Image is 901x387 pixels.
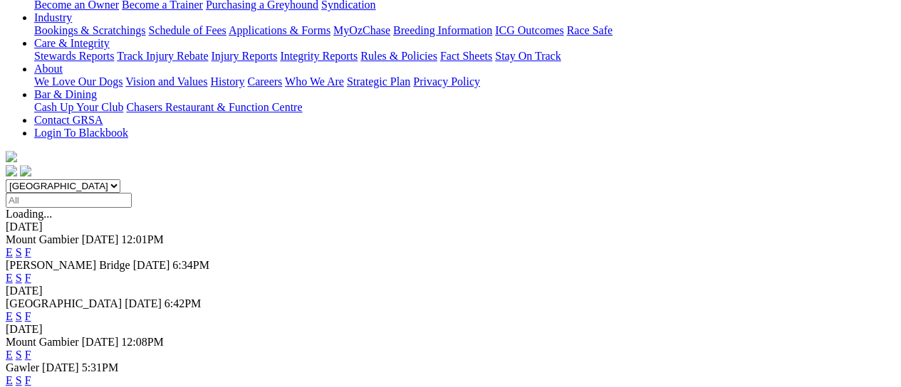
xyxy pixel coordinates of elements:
[6,272,13,284] a: E
[347,75,410,88] a: Strategic Plan
[6,374,13,386] a: E
[229,24,330,36] a: Applications & Forms
[566,24,612,36] a: Race Safe
[125,75,207,88] a: Vision and Values
[6,246,13,258] a: E
[42,361,79,373] span: [DATE]
[6,151,17,162] img: logo-grsa-white.png
[16,310,22,322] a: S
[6,259,130,271] span: [PERSON_NAME] Bridge
[34,101,123,113] a: Cash Up Your Club
[25,272,31,284] a: F
[6,285,895,297] div: [DATE]
[25,349,31,361] a: F
[34,63,63,75] a: About
[20,165,31,176] img: twitter.svg
[34,88,97,100] a: Bar & Dining
[34,37,110,49] a: Care & Integrity
[6,297,122,309] span: [GEOGRAPHIC_DATA]
[121,336,164,348] span: 12:08PM
[34,50,114,62] a: Stewards Reports
[34,101,895,114] div: Bar & Dining
[125,297,162,309] span: [DATE]
[6,361,39,373] span: Gawler
[16,374,22,386] a: S
[34,24,895,37] div: Industry
[6,323,895,336] div: [DATE]
[25,374,31,386] a: F
[393,24,492,36] a: Breeding Information
[82,233,119,245] span: [DATE]
[82,336,119,348] span: [DATE]
[25,310,31,322] a: F
[34,75,123,88] a: We Love Our Dogs
[165,297,202,309] span: 6:42PM
[6,208,52,220] span: Loading...
[25,246,31,258] a: F
[34,24,145,36] a: Bookings & Scratchings
[6,221,895,233] div: [DATE]
[133,259,170,271] span: [DATE]
[34,114,103,126] a: Contact GRSA
[333,24,390,36] a: MyOzChase
[495,24,563,36] a: ICG Outcomes
[16,246,22,258] a: S
[16,272,22,284] a: S
[34,50,895,63] div: Care & Integrity
[148,24,226,36] a: Schedule of Fees
[34,75,895,88] div: About
[247,75,282,88] a: Careers
[126,101,302,113] a: Chasers Restaurant & Function Centre
[360,50,437,62] a: Rules & Policies
[6,233,79,245] span: Mount Gambier
[82,361,119,373] span: 5:31PM
[16,349,22,361] a: S
[34,11,72,23] a: Industry
[6,310,13,322] a: E
[495,50,561,62] a: Stay On Track
[413,75,480,88] a: Privacy Policy
[280,50,358,62] a: Integrity Reports
[440,50,492,62] a: Fact Sheets
[117,50,208,62] a: Track Injury Rebate
[6,336,79,348] span: Mount Gambier
[6,193,132,208] input: Select date
[172,259,209,271] span: 6:34PM
[6,165,17,176] img: facebook.svg
[6,349,13,361] a: E
[285,75,344,88] a: Who We Are
[34,127,128,139] a: Login To Blackbook
[121,233,164,245] span: 12:01PM
[210,75,244,88] a: History
[211,50,277,62] a: Injury Reports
